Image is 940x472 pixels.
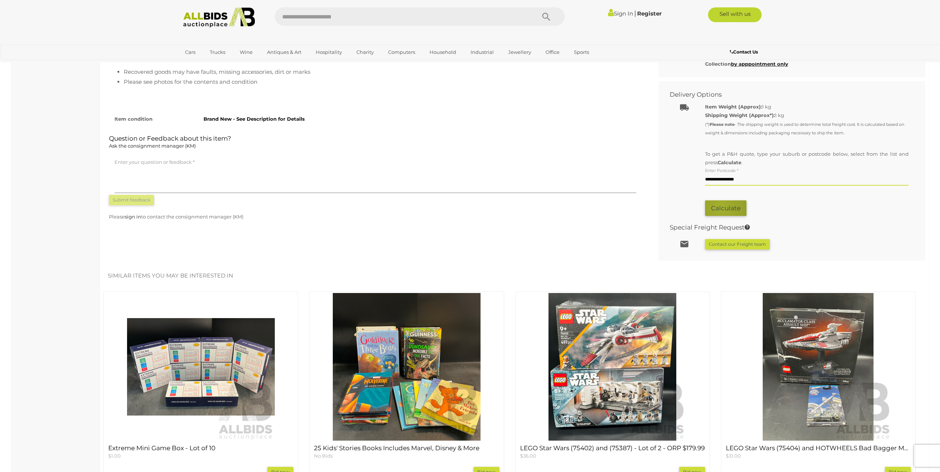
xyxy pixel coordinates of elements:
img: Extreme Mini Game Box - Lot of 10 [127,293,275,441]
b: Collection [705,61,788,67]
b: Contact Us [730,49,758,55]
li: Please see photos for the contents and condition [124,77,642,87]
p: Please to contact the consignment manager (KM) [109,213,642,221]
img: LEGO Star Wars (75402) and (75387) - Lot of 2 - ORP $179.99 [539,293,686,441]
a: by apppointment only [731,61,788,67]
h2: Question or Feedback about this item? [109,135,642,151]
button: Calculate [705,200,746,216]
a: Cars [180,46,200,58]
strong: Please note [710,122,735,127]
div: 1 kg [705,111,909,137]
small: (*) - The shipping weight is used to determine total freight cost. It is calculated based on weig... [705,122,904,135]
a: LEGO Star Wars (75402) and (75387) - Lot of 2 - ORP $179.99 $36.00 [520,445,705,459]
b: Item Weight (Approx): [705,104,762,110]
a: Wine [235,46,257,58]
h4: LEGO Star Wars (75402) and (75387) - Lot of 2 - ORP $179.99 [520,445,705,452]
a: Household [425,46,461,58]
button: Submit feedback [109,195,154,205]
a: Contact Us [730,48,760,56]
p: To get a P&H quote, type your suburb or postcode below, select from the list and press . [705,150,909,167]
h4: LEGO Star Wars (75404) and HOTWHEELS Bad Bagger Motorbike - ORP $119.99 [726,445,911,452]
p: $31.00 [726,452,911,459]
a: Office [541,46,564,58]
span: | [634,9,636,17]
b: Calculate [718,159,741,165]
li: Recovered goods may have faults, missing accessories, dirt or marks [124,67,642,77]
strong: Item condition [114,116,153,122]
strong: Shipping Weight (Approx*): [705,112,775,118]
a: Antiques & Art [262,46,306,58]
a: Trucks [205,46,230,58]
span: Ask the consignment manager (KM) [109,143,196,149]
a: Charity [352,46,379,58]
a: Computers [383,46,420,58]
h2: Delivery Options [670,91,903,98]
a: Sign In [608,10,633,17]
p: $36.00 [520,452,705,459]
button: Contact our Freight team [705,239,770,249]
div: 1 kg [705,103,909,111]
a: sign in [125,214,141,220]
p: $1.00 [108,452,293,459]
img: 25 Kids' Stories Books Includes Marvel, Disney & More [333,293,481,441]
a: [GEOGRAPHIC_DATA] [180,58,242,70]
strong: Brand New - See Description for Details [204,116,305,122]
h2: Similar items you may be interested in [108,273,911,279]
a: Industrial [466,46,499,58]
h2: Special Freight Request [670,224,903,231]
h4: Extreme Mini Game Box - Lot of 10 [108,445,293,452]
h4: 25 Kids' Stories Books Includes Marvel, Disney & More [314,445,499,452]
img: Allbids.com.au [179,7,259,28]
a: Register [637,10,662,17]
a: Sell with us [708,7,762,22]
a: Jewellery [503,46,536,58]
a: Sports [569,46,594,58]
img: LEGO Star Wars (75404) and HOTWHEELS Bad Bagger Motorbike - ORP $119.99 [744,293,892,441]
a: LEGO Star Wars (75404) and HOTWHEELS Bad Bagger Motorbike - ORP $119.99 $31.00 [726,445,911,459]
a: Extreme Mini Game Box - Lot of 10 $1.00 [108,445,293,459]
a: Hospitality [311,46,347,58]
button: Search [528,7,565,26]
a: 25 Kids' Stories Books Includes Marvel, Disney & More No Bids [314,445,499,459]
p: No Bids [314,452,499,459]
